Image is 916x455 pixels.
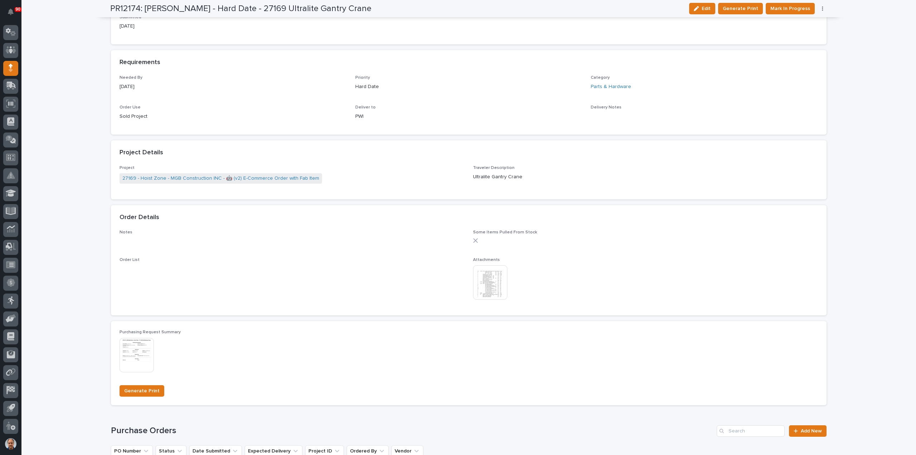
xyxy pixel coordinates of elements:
[717,425,785,437] input: Search
[124,387,160,395] span: Generate Print
[591,83,631,91] a: Parts & Hardware
[120,330,181,334] span: Purchasing Request Summary
[801,429,822,434] span: Add New
[120,76,142,80] span: Needed By
[770,4,810,13] span: Mark In Progress
[120,214,159,222] h2: Order Details
[120,23,464,30] p: [DATE]
[473,230,537,234] span: Some Items Pulled From Stock
[3,436,18,451] button: users-avatar
[120,230,132,234] span: Notes
[111,426,714,436] h1: Purchase Orders
[591,76,610,80] span: Category
[766,3,815,14] button: Mark In Progress
[110,4,371,14] h2: PR12174: [PERSON_NAME] - Hard Date - 27169 Ultralite Gantry Crane
[3,4,18,19] button: Notifications
[355,83,583,91] p: Hard Date
[355,105,376,110] span: Deliver to
[16,7,20,12] p: 90
[120,15,141,19] span: Submitted
[473,173,818,181] p: Ultralite Gantry Crane
[591,105,622,110] span: Delivery Notes
[120,59,160,67] h2: Requirements
[473,258,500,262] span: Attachments
[789,425,827,437] a: Add New
[702,5,711,12] span: Edit
[718,3,763,14] button: Generate Print
[473,166,515,170] span: Traveler Description
[120,105,141,110] span: Order Use
[723,4,758,13] span: Generate Print
[9,9,18,20] div: Notifications90
[120,166,135,170] span: Project
[120,113,347,120] p: Sold Project
[120,149,163,157] h2: Project Details
[120,385,164,397] button: Generate Print
[120,83,347,91] p: [DATE]
[355,76,370,80] span: Priority
[689,3,715,14] button: Edit
[355,113,583,120] p: PWI
[120,258,140,262] span: Order List
[122,175,319,182] a: 27169 - Hoist Zone - MGB Construction INC - 🤖 (v2) E-Commerce Order with Fab Item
